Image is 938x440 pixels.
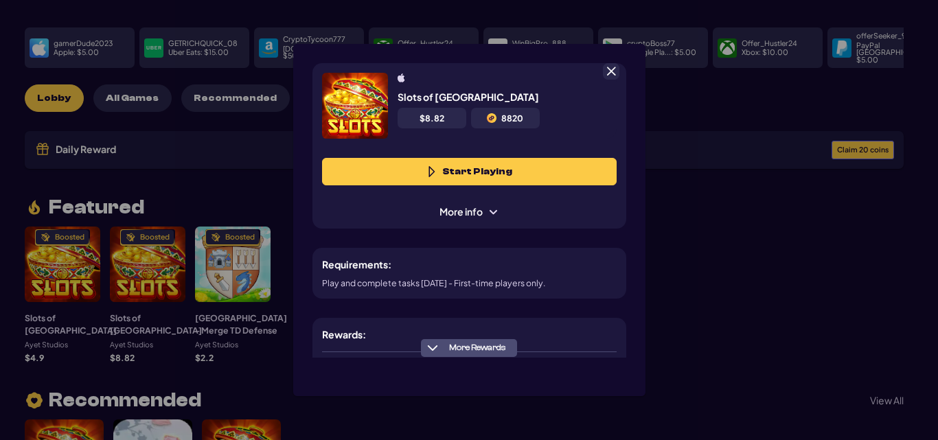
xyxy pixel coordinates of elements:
[322,257,391,272] h5: Requirements:
[501,113,523,124] span: 8820
[420,113,444,124] span: $ 8.82
[322,327,366,342] h5: Rewards:
[487,113,496,123] img: C2C icon
[322,277,546,289] p: Play and complete tasks [DATE] - First-time players only.
[322,158,617,185] button: Start Playing
[398,73,405,82] img: ios
[430,205,508,219] span: More info
[322,73,388,139] img: Offer
[444,343,511,353] span: More Rewards
[421,339,517,357] button: More Rewards
[398,91,539,103] h5: Slots of [GEOGRAPHIC_DATA]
